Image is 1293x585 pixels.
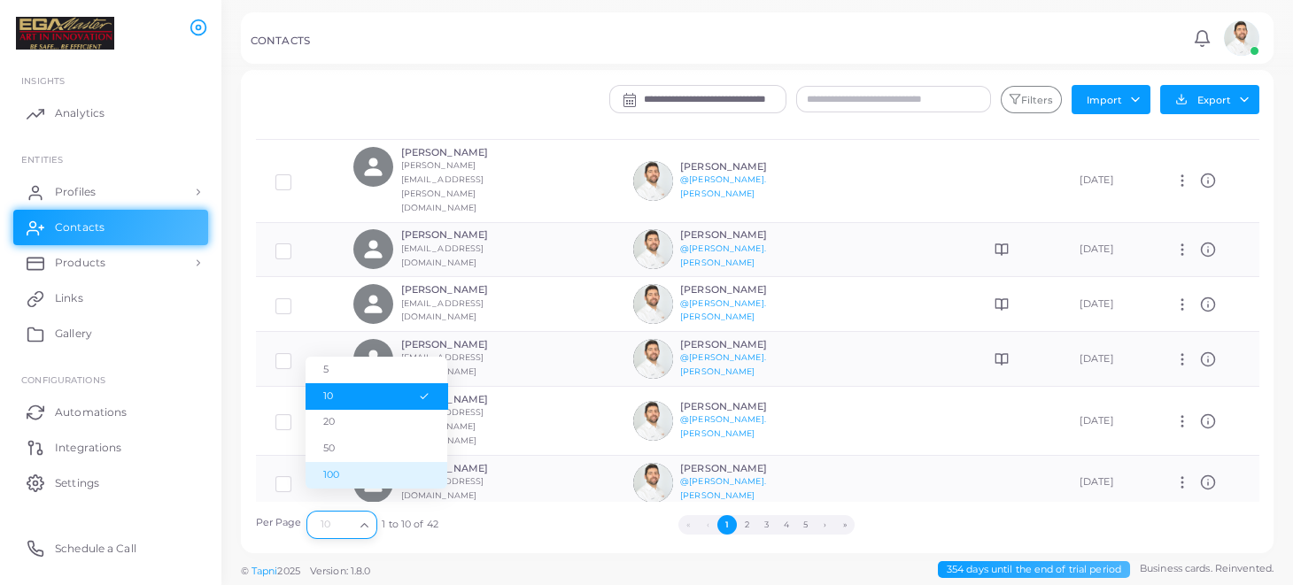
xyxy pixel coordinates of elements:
[401,160,484,212] small: [PERSON_NAME][EMAIL_ADDRESS][PERSON_NAME][DOMAIN_NAME]
[776,515,795,535] button: Go to page 4
[1080,173,1135,188] div: [DATE]
[55,326,92,342] span: Gallery
[13,530,208,566] a: Schedule a Call
[633,284,673,324] img: avatar
[835,515,855,535] button: Go to last page
[361,347,385,371] svg: person fill
[306,357,447,383] li: 5
[680,476,766,500] a: @[PERSON_NAME].[PERSON_NAME]
[55,219,105,235] span: Contacts
[21,75,65,86] span: INSIGHTS
[55,475,99,491] span: Settings
[680,284,810,296] h6: [PERSON_NAME]
[680,352,766,376] a: @[PERSON_NAME].[PERSON_NAME]
[680,161,810,173] h6: [PERSON_NAME]
[306,511,377,539] div: Search for option
[1080,352,1135,366] div: [DATE]
[13,429,208,465] a: Integrations
[55,184,96,200] span: Profiles
[1001,86,1061,114] button: Filters
[1080,297,1135,312] div: [DATE]
[277,564,299,579] span: 2025
[13,465,208,500] a: Settings
[680,229,810,241] h6: [PERSON_NAME]
[361,237,385,261] svg: person fill
[55,440,121,456] span: Integrations
[401,463,531,474] h6: [PERSON_NAME]
[306,462,447,489] li: 100
[401,339,531,350] h6: [PERSON_NAME]
[680,243,766,267] a: @[PERSON_NAME].[PERSON_NAME]
[256,516,302,530] label: Per Page
[241,564,370,579] span: ©
[680,174,766,198] a: @[PERSON_NAME].[PERSON_NAME]
[16,17,114,50] img: logo
[13,174,208,210] a: Profiles
[55,105,105,121] span: Analytics
[13,394,208,429] a: Automations
[1080,414,1135,428] div: [DATE]
[13,210,208,245] a: Contacts
[13,245,208,281] a: Products
[680,414,766,438] a: @[PERSON_NAME].[PERSON_NAME]
[680,401,810,412] h6: [PERSON_NAME]
[401,147,531,158] h6: [PERSON_NAME]
[796,515,816,535] button: Go to page 5
[306,383,447,410] li: 10
[633,339,673,379] img: avatar
[21,374,105,385] span: Configurations
[361,155,385,179] svg: person fill
[1140,561,1274,576] span: Business cards. Reinvented.
[1080,475,1135,489] div: [DATE]
[13,316,208,351] a: Gallery
[1072,85,1150,113] button: Import
[717,515,737,535] button: Go to page 1
[13,96,208,131] a: Analytics
[21,154,63,165] span: ENTITIES
[382,518,437,532] span: 1 to 10 of 42
[401,243,484,267] small: [EMAIL_ADDRESS][DOMAIN_NAME]
[1080,242,1135,257] div: [DATE]
[1224,20,1259,56] img: avatar
[306,435,447,462] li: 50
[680,339,810,350] h6: [PERSON_NAME]
[1160,85,1259,114] button: Export
[306,409,447,435] li: 20
[1219,20,1264,56] a: avatar
[633,229,673,269] img: avatar
[680,298,766,322] a: @[PERSON_NAME].[PERSON_NAME]
[252,565,278,577] a: Tapni
[361,292,385,316] svg: person fill
[401,394,531,405] h6: [PERSON_NAME]
[310,565,371,577] span: Version: 1.8.0
[401,352,484,376] small: [EMAIL_ADDRESS][DOMAIN_NAME]
[55,290,83,306] span: Links
[314,515,353,535] input: Search for option
[756,515,776,535] button: Go to page 3
[55,404,127,420] span: Automations
[55,541,136,557] span: Schedule a Call
[633,401,673,441] img: avatar
[938,561,1130,578] span: 354 days until the end of trial period
[816,515,835,535] button: Go to next page
[438,515,1095,535] ul: Pagination
[401,229,531,241] h6: [PERSON_NAME]
[55,255,105,271] span: Products
[401,284,531,296] h6: [PERSON_NAME]
[737,515,756,535] button: Go to page 2
[13,281,208,316] a: Links
[633,463,673,503] img: avatar
[633,161,673,201] img: avatar
[401,298,484,322] small: [EMAIL_ADDRESS][DOMAIN_NAME]
[680,463,810,474] h6: [PERSON_NAME]
[251,35,310,47] h5: CONTACTS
